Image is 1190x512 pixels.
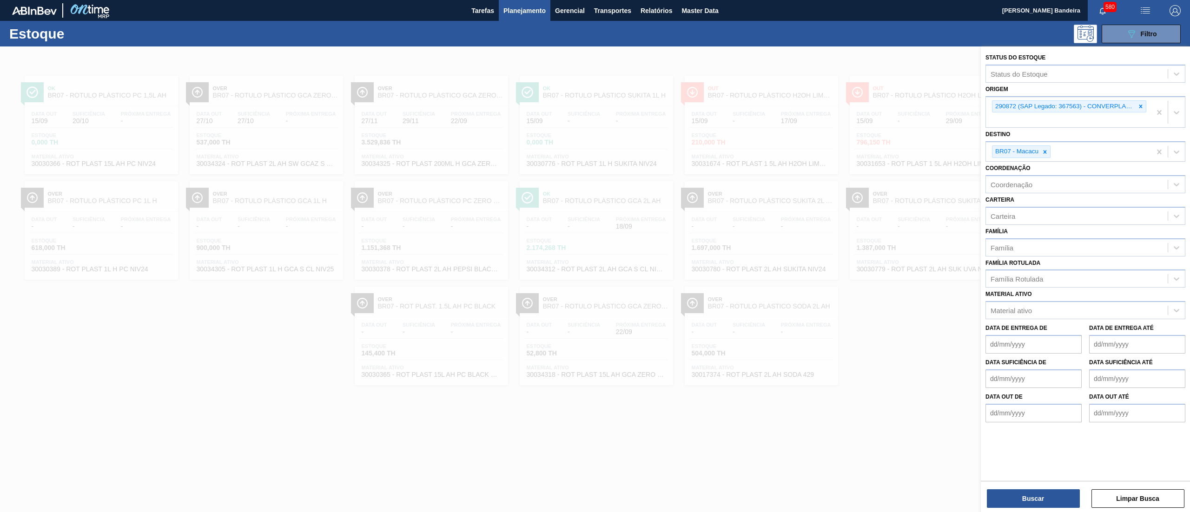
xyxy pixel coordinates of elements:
[1088,4,1117,17] button: Notificações
[992,101,1136,112] div: 290872 (SAP Legado: 367563) - CONVERPLAST EMBALAGENS LTDA
[555,5,585,16] span: Gerencial
[985,394,1023,400] label: Data out de
[985,335,1082,354] input: dd/mm/yyyy
[471,5,494,16] span: Tarefas
[985,325,1047,331] label: Data de Entrega de
[1170,5,1181,16] img: Logout
[985,86,1008,92] label: Origem
[985,260,1040,266] label: Família Rotulada
[985,291,1032,297] label: Material ativo
[1089,359,1153,366] label: Data suficiência até
[985,369,1082,388] input: dd/mm/yyyy
[985,54,1045,61] label: Status do Estoque
[641,5,672,16] span: Relatórios
[991,307,1032,315] div: Material ativo
[991,243,1013,251] div: Família
[12,7,57,15] img: TNhmsLtSVTkK8tSr43FrP2fwEKptu5GPRR3wAAAABJRU5ErkJggg==
[1074,25,1097,43] div: Pogramando: nenhum usuário selecionado
[985,131,1010,138] label: Destino
[1141,30,1157,38] span: Filtro
[594,5,631,16] span: Transportes
[992,146,1040,158] div: BR07 - Macacu
[1102,25,1181,43] button: Filtro
[9,28,154,39] h1: Estoque
[985,165,1031,171] label: Coordenação
[1089,335,1185,354] input: dd/mm/yyyy
[985,228,1008,235] label: Família
[503,5,546,16] span: Planejamento
[991,180,1032,188] div: Coordenação
[985,197,1014,203] label: Carteira
[1104,2,1117,12] span: 580
[991,275,1043,283] div: Família Rotulada
[991,212,1015,220] div: Carteira
[1089,394,1129,400] label: Data out até
[985,404,1082,422] input: dd/mm/yyyy
[991,70,1048,78] div: Status do Estoque
[1089,404,1185,422] input: dd/mm/yyyy
[1089,369,1185,388] input: dd/mm/yyyy
[1089,325,1154,331] label: Data de Entrega até
[1140,5,1151,16] img: userActions
[681,5,718,16] span: Master Data
[985,359,1046,366] label: Data suficiência de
